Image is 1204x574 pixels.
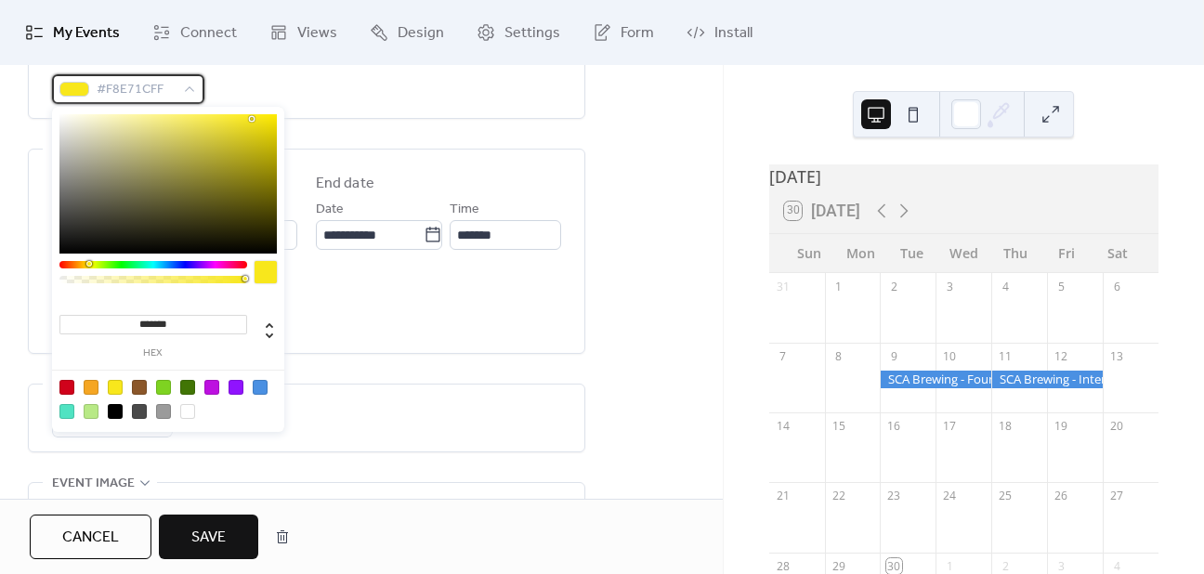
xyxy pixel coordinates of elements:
div: 8 [831,349,846,365]
div: 9 [886,349,902,365]
a: Form [579,7,668,58]
div: 1 [942,558,958,574]
div: 25 [998,489,1014,504]
button: Save [159,515,258,559]
div: #417505 [180,380,195,395]
div: [DATE] [769,164,1158,189]
div: 4 [998,279,1014,294]
div: 20 [1109,419,1125,435]
div: #000000 [108,404,123,419]
div: Event color [52,49,201,72]
a: Install [673,7,766,58]
div: 17 [942,419,958,435]
span: Views [297,22,337,45]
div: 24 [942,489,958,504]
span: Form [621,22,654,45]
div: SCA Brewing - Intermediate [991,371,1103,387]
a: Design [356,7,458,58]
div: 30 [886,558,902,574]
a: Connect [138,7,251,58]
div: 16 [886,419,902,435]
div: #FFFFFF [180,404,195,419]
div: #F5A623 [84,380,98,395]
div: #9B9B9B [156,404,171,419]
div: 10 [942,349,958,365]
div: End date [316,173,374,195]
a: My Events [11,7,134,58]
span: Time [450,199,479,221]
div: Sat [1093,234,1144,272]
a: Views [255,7,351,58]
div: Thu [989,234,1040,272]
div: #F8E71C [108,380,123,395]
div: SCA Brewing - Foundation [880,371,991,387]
div: #9013FE [229,380,243,395]
div: 22 [831,489,846,504]
label: hex [59,348,247,359]
div: 14 [775,419,791,435]
div: 19 [1053,419,1069,435]
div: 21 [775,489,791,504]
div: Fri [1040,234,1092,272]
div: #8B572A [132,380,147,395]
div: 26 [1053,489,1069,504]
div: 4 [1109,558,1125,574]
span: Event image [52,473,135,495]
div: 18 [998,419,1014,435]
div: 1 [831,279,846,294]
div: 3 [1053,558,1069,574]
div: 7 [775,349,791,365]
span: Settings [504,22,560,45]
div: #50E3C2 [59,404,74,419]
div: 12 [1053,349,1069,365]
span: Install [714,22,752,45]
span: My Events [53,22,120,45]
span: Design [398,22,444,45]
div: Wed [938,234,989,272]
a: Settings [463,7,574,58]
div: 29 [831,558,846,574]
div: 2 [998,558,1014,574]
div: 15 [831,419,846,435]
div: 27 [1109,489,1125,504]
div: Sun [784,234,835,272]
span: Connect [180,22,237,45]
span: Cancel [62,527,119,549]
div: #4A90E2 [253,380,268,395]
div: 5 [1053,279,1069,294]
div: 3 [942,279,958,294]
div: 31 [775,279,791,294]
div: #4A4A4A [132,404,147,419]
div: #B8E986 [84,404,98,419]
div: 11 [998,349,1014,365]
div: 6 [1109,279,1125,294]
div: #BD10E0 [204,380,219,395]
div: Tue [886,234,937,272]
span: #F8E71CFF [97,79,175,101]
span: Date [316,199,344,221]
div: 28 [775,558,791,574]
div: 2 [886,279,902,294]
div: 13 [1109,349,1125,365]
div: Mon [835,234,886,272]
div: #D0021B [59,380,74,395]
div: #7ED321 [156,380,171,395]
span: Save [191,527,226,549]
button: Cancel [30,515,151,559]
div: 23 [886,489,902,504]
